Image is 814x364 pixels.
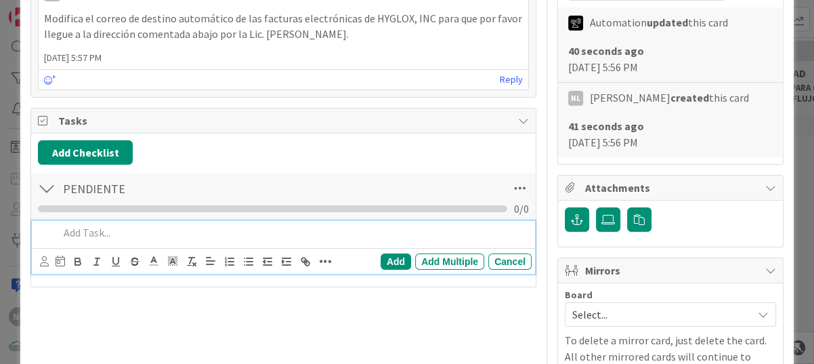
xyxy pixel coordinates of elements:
[568,44,644,58] b: 40 seconds ago
[568,118,773,150] div: [DATE] 5:56 PM
[585,180,758,196] span: Attachments
[670,91,709,104] b: created
[565,290,593,300] span: Board
[590,89,749,106] span: [PERSON_NAME] this card
[39,51,528,65] span: [DATE] 5:57 PM
[44,11,523,41] p: Modifica el correo de destino automático de las facturas electrónicas de HYGLOX, INC para que por...
[415,254,484,270] div: Add Multiple
[58,176,362,201] input: Add Checklist...
[514,201,529,217] span: 0 / 0
[38,140,133,165] button: Add Checklist
[568,91,583,106] div: NL
[500,71,523,88] a: Reply
[568,43,773,75] div: [DATE] 5:56 PM
[585,262,758,279] span: Mirrors
[572,305,746,324] span: Select...
[488,254,532,270] div: Cancel
[381,254,411,270] div: Add
[568,119,644,133] b: 41 seconds ago
[647,16,688,29] b: updated
[590,14,728,31] span: Automation this card
[58,113,511,129] span: Tasks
